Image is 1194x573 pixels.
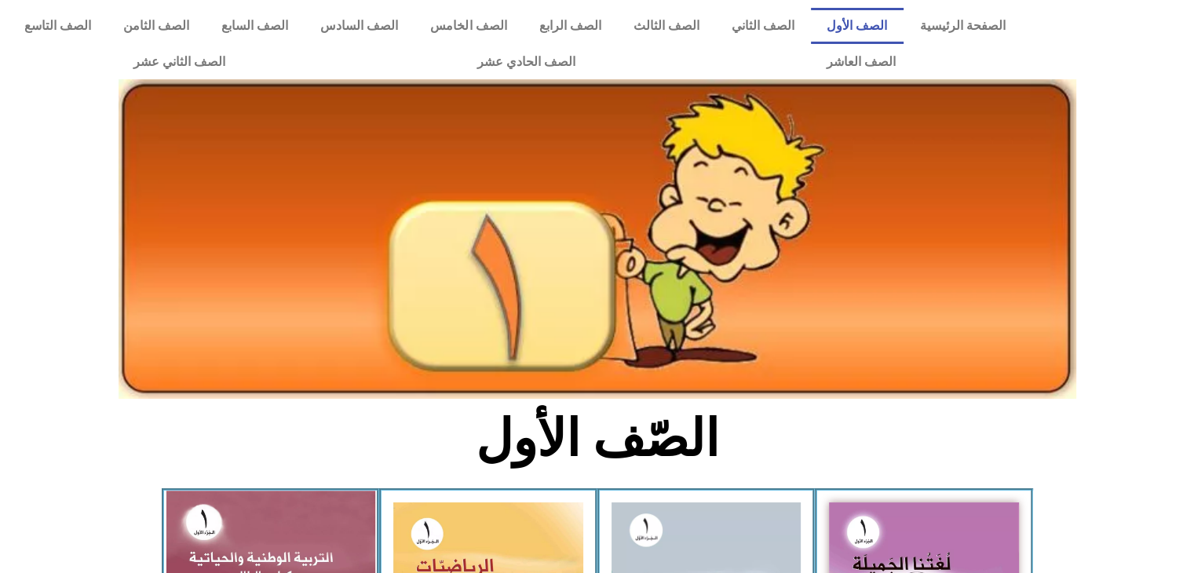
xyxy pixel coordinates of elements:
a: الصف الثامن [107,8,205,44]
a: الصف الحادي عشر [351,44,700,80]
h2: الصّف الأول [338,408,856,469]
a: الصف التاسع [8,8,107,44]
a: الصف السادس [305,8,414,44]
a: الصف الرابع [523,8,617,44]
a: الصف الأول [811,8,904,44]
a: الصف الخامس [414,8,523,44]
a: الصف الثالث [617,8,715,44]
a: الصف الثاني عشر [8,44,351,80]
a: الصف العاشر [701,44,1021,80]
a: الصفحة الرئيسية [904,8,1021,44]
a: الصف السابع [205,8,304,44]
a: الصف الثاني [715,8,810,44]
